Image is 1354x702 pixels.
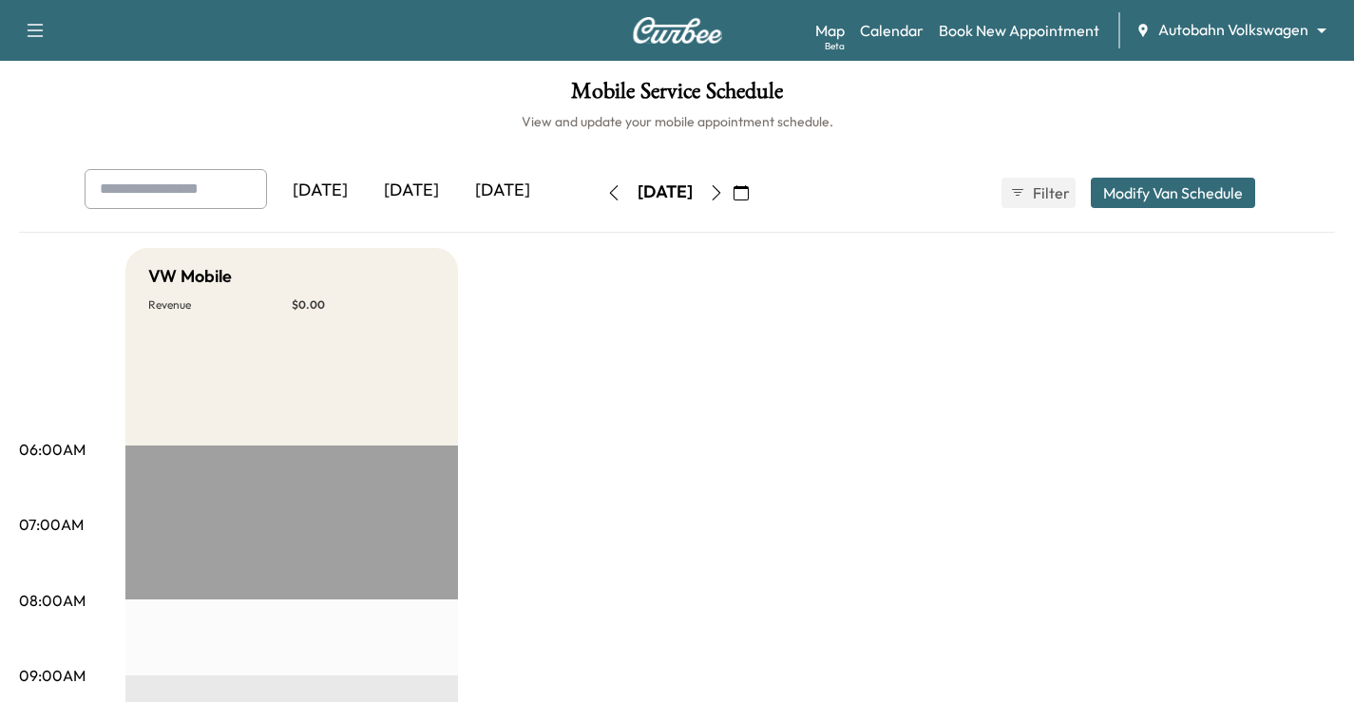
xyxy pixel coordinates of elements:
[457,169,548,213] div: [DATE]
[148,263,232,290] h5: VW Mobile
[19,513,84,536] p: 07:00AM
[825,39,845,53] div: Beta
[1158,19,1308,41] span: Autobahn Volkswagen
[1091,178,1255,208] button: Modify Van Schedule
[1033,181,1067,204] span: Filter
[939,19,1099,42] a: Book New Appointment
[19,664,86,687] p: 09:00AM
[1001,178,1076,208] button: Filter
[638,180,693,204] div: [DATE]
[19,112,1335,131] h6: View and update your mobile appointment schedule.
[815,19,845,42] a: MapBeta
[19,438,86,461] p: 06:00AM
[148,297,292,313] p: Revenue
[19,589,86,612] p: 08:00AM
[366,169,457,213] div: [DATE]
[292,297,435,313] p: $ 0.00
[275,169,366,213] div: [DATE]
[632,17,723,44] img: Curbee Logo
[860,19,924,42] a: Calendar
[19,80,1335,112] h1: Mobile Service Schedule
